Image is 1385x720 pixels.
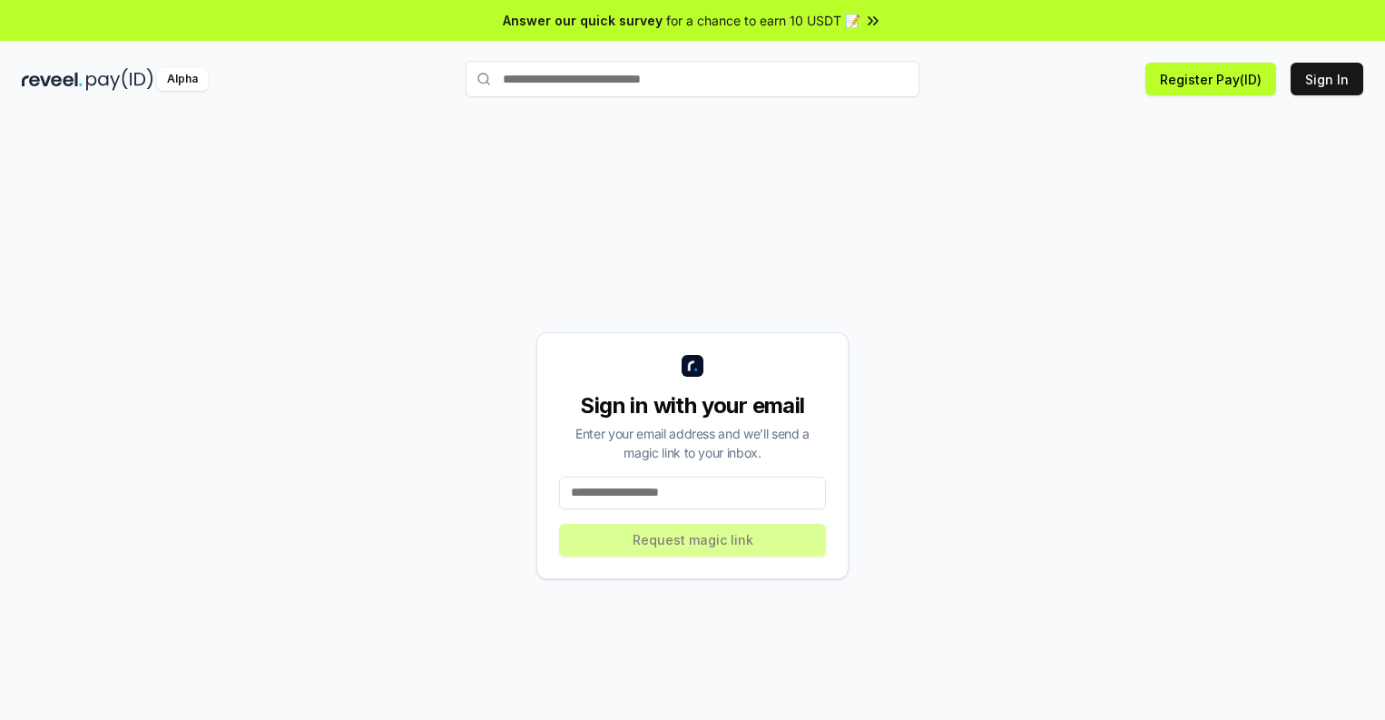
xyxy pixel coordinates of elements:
button: Register Pay(ID) [1145,63,1276,95]
span: Answer our quick survey [503,11,663,30]
span: for a chance to earn 10 USDT 📝 [666,11,860,30]
img: logo_small [682,355,703,377]
img: pay_id [86,68,153,91]
img: reveel_dark [22,68,83,91]
button: Sign In [1291,63,1363,95]
div: Sign in with your email [559,391,826,420]
div: Alpha [157,68,208,91]
div: Enter your email address and we’ll send a magic link to your inbox. [559,424,826,462]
